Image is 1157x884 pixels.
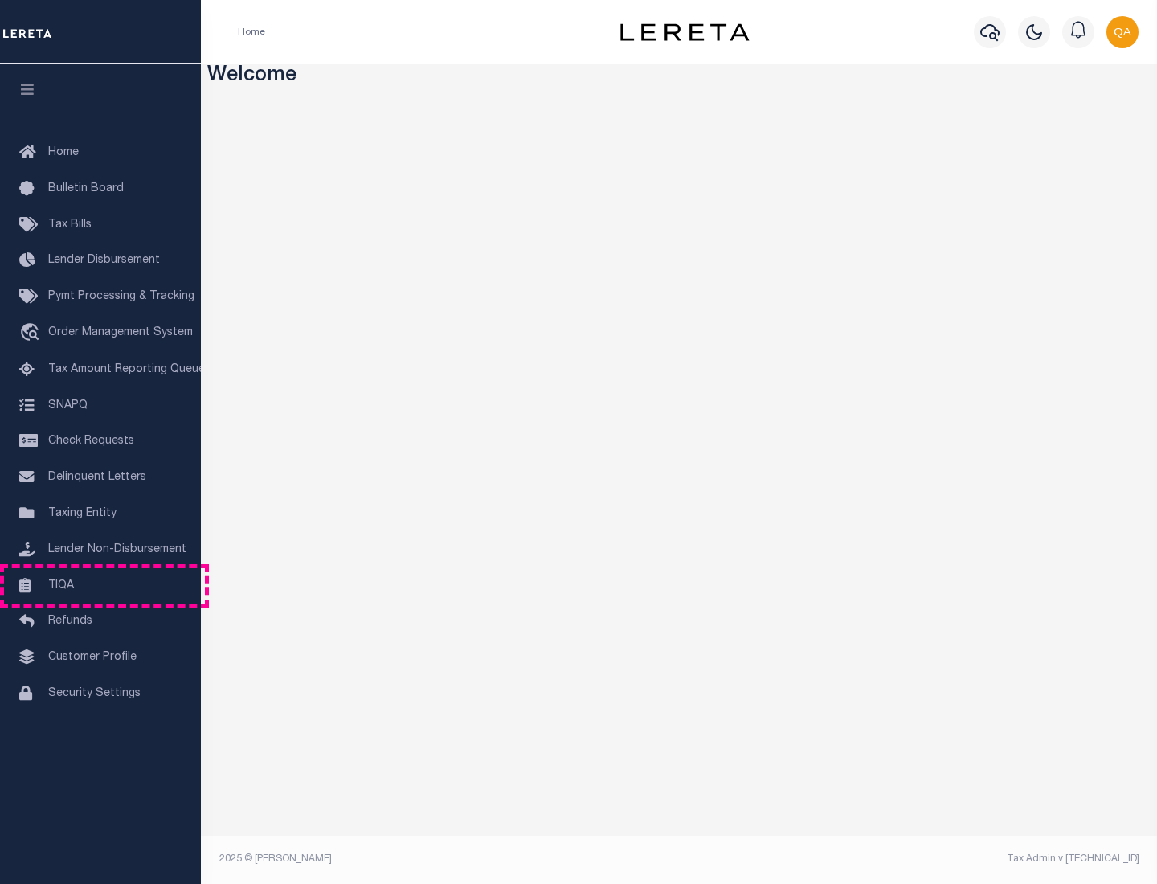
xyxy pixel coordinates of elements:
[207,852,680,866] div: 2025 © [PERSON_NAME].
[48,219,92,231] span: Tax Bills
[1106,16,1139,48] img: svg+xml;base64,PHN2ZyB4bWxucz0iaHR0cDovL3d3dy53My5vcmcvMjAwMC9zdmciIHBvaW50ZXItZXZlbnRzPSJub25lIi...
[48,364,205,375] span: Tax Amount Reporting Queue
[19,323,45,344] i: travel_explore
[48,652,137,663] span: Customer Profile
[48,291,194,302] span: Pymt Processing & Tracking
[48,616,92,627] span: Refunds
[48,579,74,591] span: TIQA
[48,436,134,447] span: Check Requests
[48,327,193,338] span: Order Management System
[48,255,160,266] span: Lender Disbursement
[48,508,117,519] span: Taxing Entity
[620,23,749,41] img: logo-dark.svg
[48,688,141,699] span: Security Settings
[691,852,1139,866] div: Tax Admin v.[TECHNICAL_ID]
[48,183,124,194] span: Bulletin Board
[48,399,88,411] span: SNAPQ
[207,64,1151,89] h3: Welcome
[48,147,79,158] span: Home
[238,25,265,39] li: Home
[48,472,146,483] span: Delinquent Letters
[48,544,186,555] span: Lender Non-Disbursement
